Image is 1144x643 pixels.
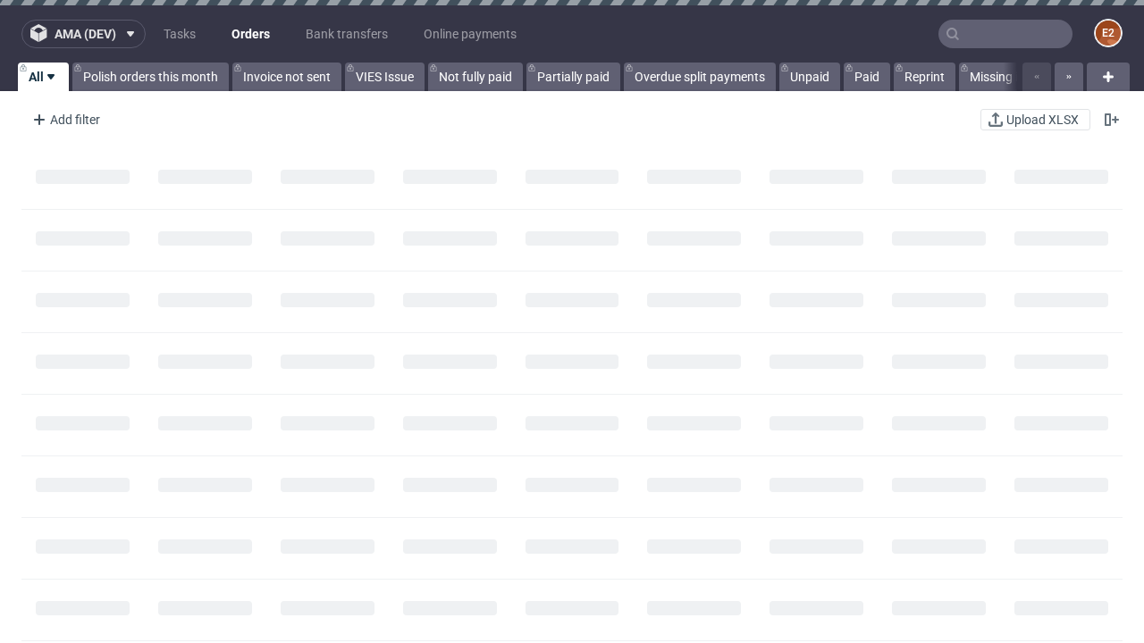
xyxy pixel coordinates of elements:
[221,20,281,48] a: Orders
[232,63,341,91] a: Invoice not sent
[844,63,890,91] a: Paid
[624,63,776,91] a: Overdue split payments
[959,63,1064,91] a: Missing invoice
[18,63,69,91] a: All
[55,28,116,40] span: ama (dev)
[153,20,206,48] a: Tasks
[1096,21,1121,46] figcaption: e2
[428,63,523,91] a: Not fully paid
[1003,113,1082,126] span: Upload XLSX
[980,109,1090,130] button: Upload XLSX
[21,20,146,48] button: ama (dev)
[295,20,399,48] a: Bank transfers
[25,105,104,134] div: Add filter
[413,20,527,48] a: Online payments
[526,63,620,91] a: Partially paid
[779,63,840,91] a: Unpaid
[72,63,229,91] a: Polish orders this month
[894,63,955,91] a: Reprint
[345,63,425,91] a: VIES Issue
